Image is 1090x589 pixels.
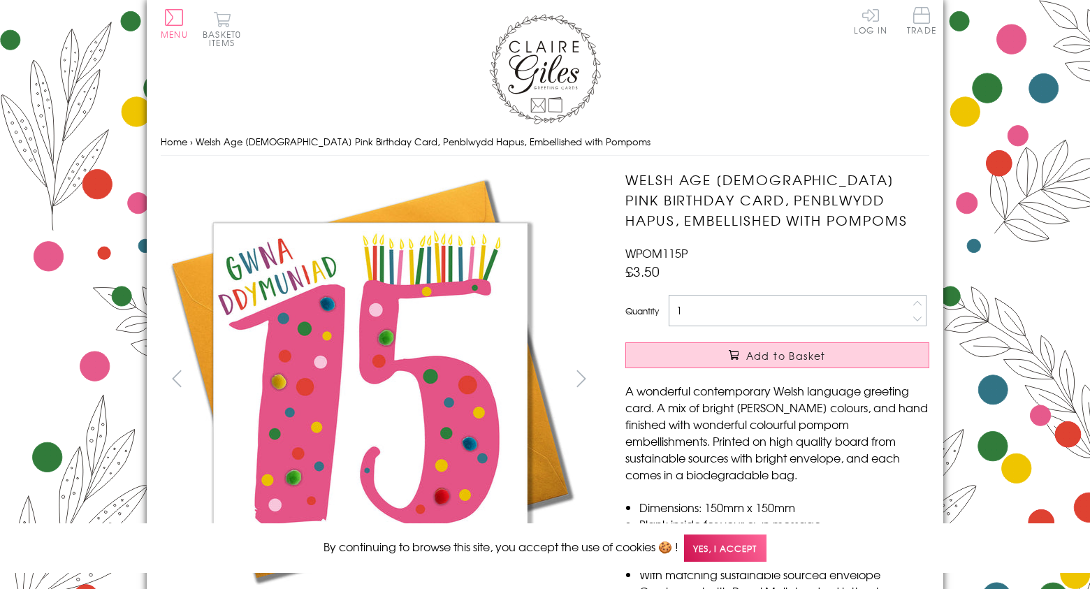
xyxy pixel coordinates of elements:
h1: Welsh Age [DEMOGRAPHIC_DATA] Pink Birthday Card, Penblwydd Hapus, Embellished with Pompoms [625,170,929,230]
li: Dimensions: 150mm x 150mm [639,499,929,516]
button: Basket0 items [203,11,241,47]
img: Welsh Age 15 Pink Birthday Card, Penblwydd Hapus, Embellished with Pompoms [161,170,580,589]
span: Yes, I accept [684,535,766,562]
button: prev [161,363,192,394]
button: next [566,363,597,394]
span: WPOM115P [625,245,688,261]
button: Add to Basket [625,342,929,368]
nav: breadcrumbs [161,128,929,157]
img: Welsh Age 15 Pink Birthday Card, Penblwydd Hapus, Embellished with Pompoms [597,170,1017,589]
span: 0 items [209,28,241,49]
span: £3.50 [625,261,660,281]
p: A wonderful contemporary Welsh language greeting card. A mix of bright [PERSON_NAME] colours, and... [625,382,929,483]
img: Claire Giles Greetings Cards [489,14,601,124]
li: Blank inside for your own message [639,516,929,532]
a: Home [161,135,187,148]
span: Add to Basket [746,349,826,363]
label: Quantity [625,305,659,317]
button: Menu [161,9,188,38]
span: › [190,135,193,148]
span: Trade [907,7,936,34]
span: Menu [161,28,188,41]
span: Welsh Age [DEMOGRAPHIC_DATA] Pink Birthday Card, Penblwydd Hapus, Embellished with Pompoms [196,135,651,148]
li: With matching sustainable sourced envelope [639,566,929,583]
a: Log In [854,7,887,34]
a: Trade [907,7,936,37]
